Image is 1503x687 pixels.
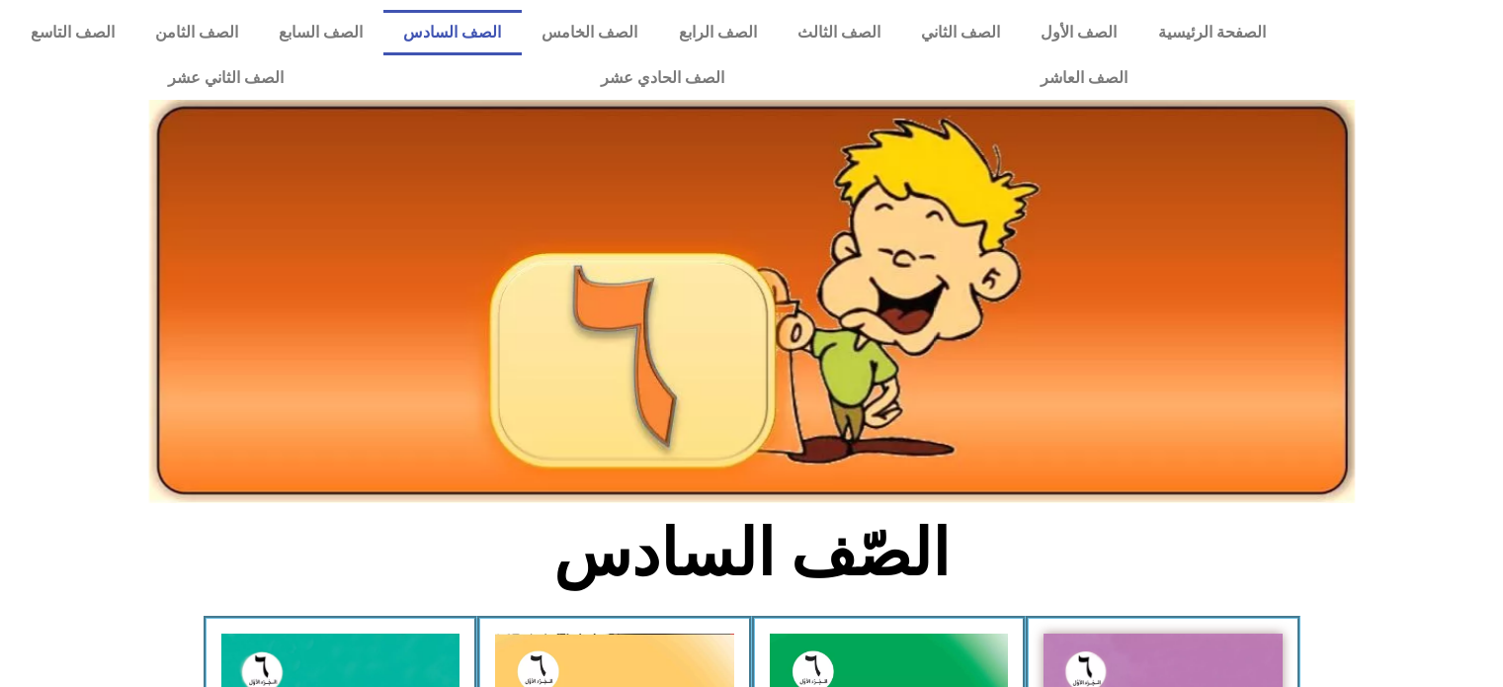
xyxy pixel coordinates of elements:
[1137,10,1286,55] a: الصفحة الرئيسية
[258,10,382,55] a: الصف السابع
[134,10,258,55] a: الصف الثامن
[1021,10,1137,55] a: الصف الأول
[10,10,134,55] a: الصف التاسع
[425,515,1078,592] h2: الصّف السادس
[442,55,881,101] a: الصف الحادي عشر
[10,55,442,101] a: الصف الثاني عشر
[658,10,777,55] a: الصف الرابع
[777,10,900,55] a: الصف الثالث
[522,10,658,55] a: الصف الخامس
[900,10,1020,55] a: الصف الثاني
[383,10,522,55] a: الصف السادس
[882,55,1286,101] a: الصف العاشر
